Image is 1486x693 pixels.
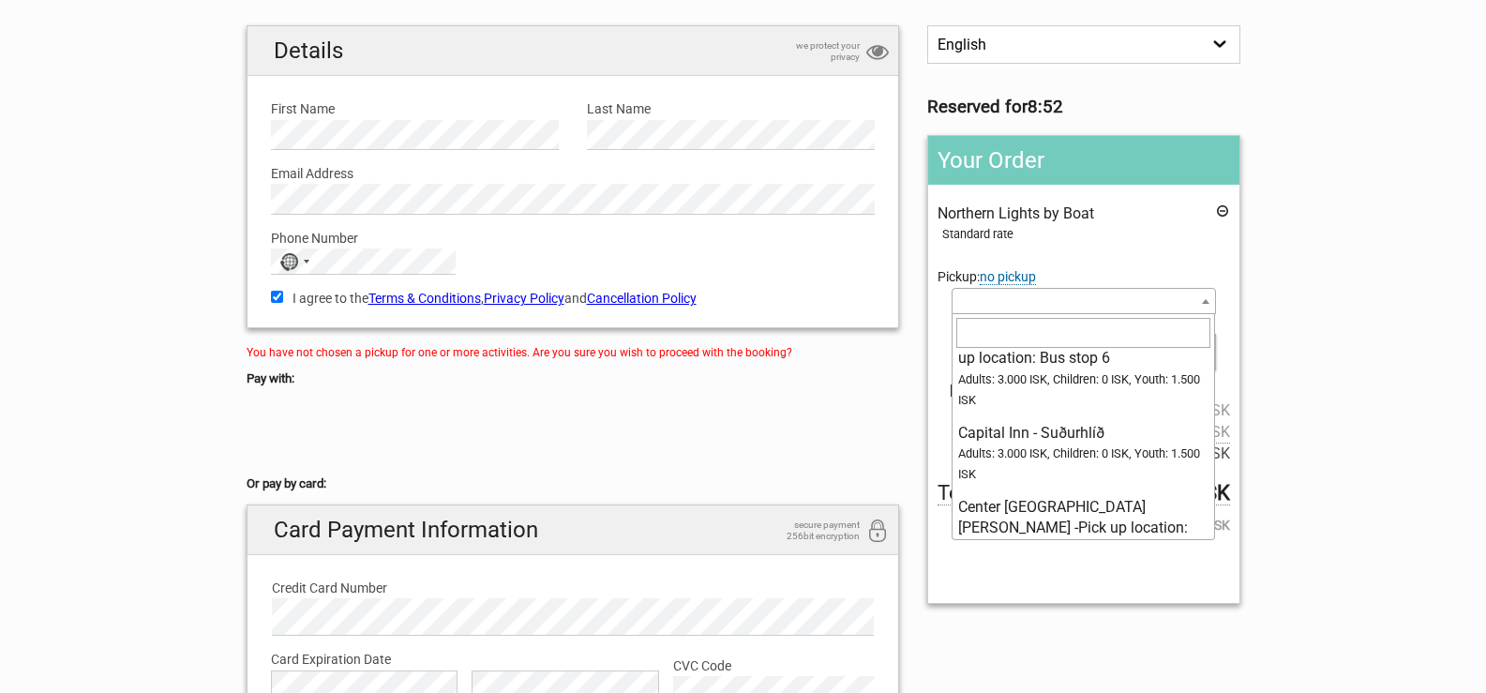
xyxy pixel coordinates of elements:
[247,342,900,363] div: You have not chosen a pickup for one or more activities. Are you sure you wish to proceed with th...
[484,291,564,306] a: Privacy Policy
[216,29,238,52] button: Open LiveChat chat widget
[272,249,319,274] button: Selected country
[958,369,1208,412] div: Adults: 3.000 ISK, Children: 0 ISK, Youth: 1.500 ISK
[866,520,889,545] i: 256bit encryption
[766,520,860,542] span: secure payment 256bit encryption
[938,204,1094,222] span: Northern Lights by Boat
[938,380,1229,400] span: [DATE] 22:00
[587,291,697,306] a: Cancellation Policy
[866,40,889,66] i: privacy protection
[938,483,1229,505] span: Total to be paid
[26,33,212,48] p: Chat now
[247,369,900,389] h5: Pay with:
[942,224,1229,245] div: Standard rate
[272,578,875,598] label: Credit Card Number
[248,26,899,76] h2: Details
[958,444,1208,486] div: Adults: 3.000 ISK, Children: 0 ISK, Youth: 1.500 ISK
[958,423,1208,444] div: Capital Inn - Suðurhlíð
[980,269,1036,285] span: Change pickup place
[927,97,1239,117] h3: Reserved for
[271,649,876,670] label: Card Expiration Date
[587,98,875,119] label: Last Name
[1174,515,1230,535] strong: 2.773 ISK
[766,40,860,63] span: we protect your privacy
[958,497,1208,560] div: Center [GEOGRAPHIC_DATA][PERSON_NAME] -Pick up location: Bus stop 14
[938,269,1036,285] span: Pickup:
[271,228,876,249] label: Phone Number
[1133,483,1230,504] strong: 27.980 ISK
[247,413,415,450] iframe: Secure payment button frame
[271,288,876,309] label: I agree to the , and
[248,505,899,555] h2: Card Payment Information
[368,291,481,306] a: Terms & Conditions
[938,515,1229,535] span: Of which VAT:
[247,474,900,494] h5: Or pay by card:
[1028,97,1063,117] strong: 8:52
[271,163,876,184] label: Email Address
[673,655,875,676] label: CVC Code
[271,98,559,119] label: First Name
[928,136,1238,185] h2: Your Order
